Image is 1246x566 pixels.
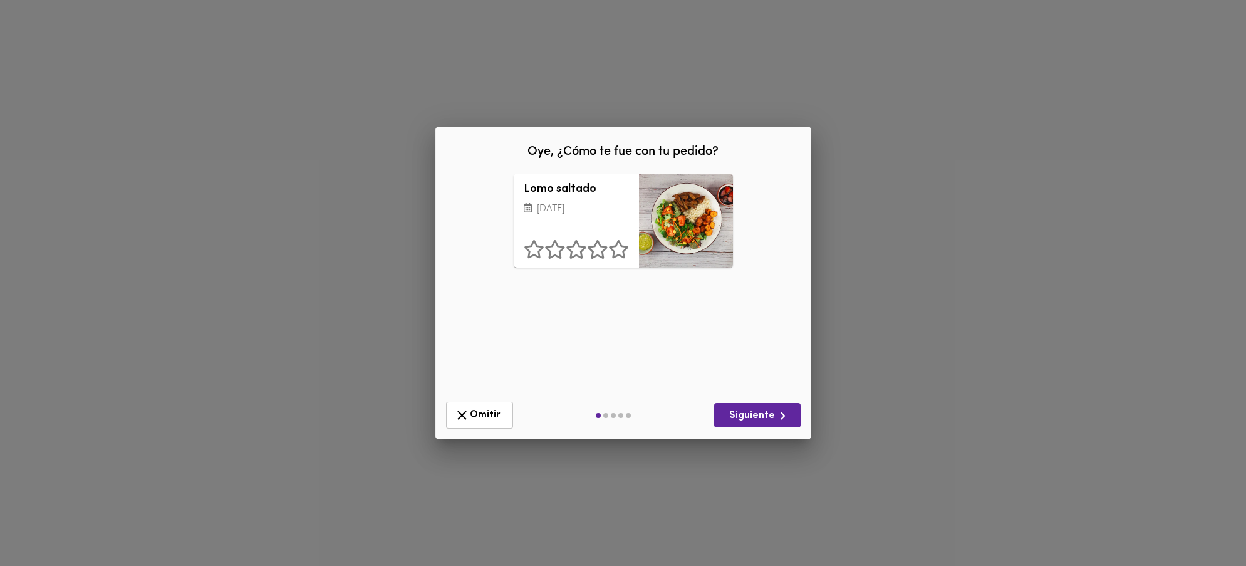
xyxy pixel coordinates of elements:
[454,407,505,423] span: Omitir
[714,403,801,427] button: Siguiente
[446,402,513,429] button: Omitir
[1173,493,1233,553] iframe: Messagebird Livechat Widget
[524,184,629,196] h3: Lomo saltado
[639,174,733,268] div: Lomo saltado
[724,408,791,424] span: Siguiente
[524,202,629,217] p: [DATE]
[527,145,719,158] span: Oye, ¿Cómo te fue con tu pedido?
